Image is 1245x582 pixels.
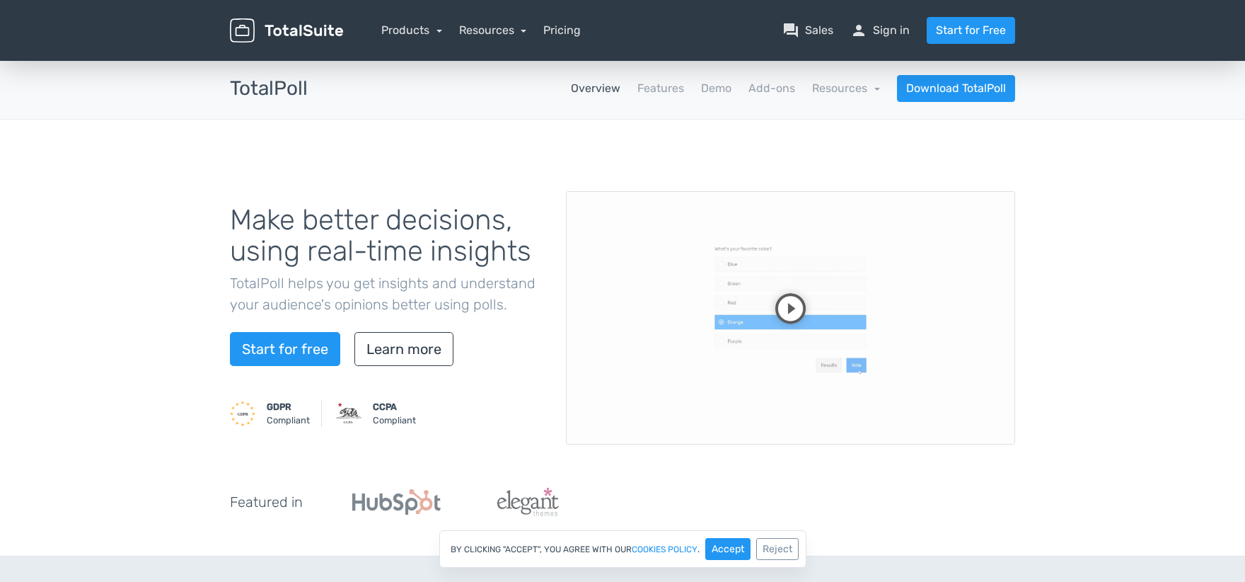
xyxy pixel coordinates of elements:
[336,401,361,426] img: CCPA
[543,22,581,39] a: Pricing
[756,538,799,560] button: Reject
[812,81,880,95] a: Resources
[459,23,527,37] a: Resources
[850,22,910,39] a: personSign in
[373,400,416,427] small: Compliant
[230,332,340,366] a: Start for free
[439,530,806,568] div: By clicking "Accept", you agree with our .
[571,80,620,97] a: Overview
[267,400,310,427] small: Compliant
[782,22,799,39] span: question_answer
[897,75,1015,102] a: Download TotalPoll
[632,545,697,554] a: cookies policy
[230,78,308,100] h3: TotalPoll
[267,401,291,412] strong: GDPR
[354,332,453,366] a: Learn more
[381,23,442,37] a: Products
[927,17,1015,44] a: Start for Free
[373,401,397,412] strong: CCPA
[850,22,867,39] span: person
[705,538,751,560] button: Accept
[230,401,255,426] img: GDPR
[230,494,303,510] h5: Featured in
[782,22,833,39] a: question_answerSales
[637,80,684,97] a: Features
[230,205,545,267] h1: Make better decisions, using real-time insights
[230,18,343,43] img: TotalSuite for WordPress
[497,488,559,516] img: ElegantThemes
[230,273,545,315] p: TotalPoll helps you get insights and understand your audience's opinions better using polls.
[352,489,441,515] img: Hubspot
[701,80,731,97] a: Demo
[748,80,795,97] a: Add-ons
